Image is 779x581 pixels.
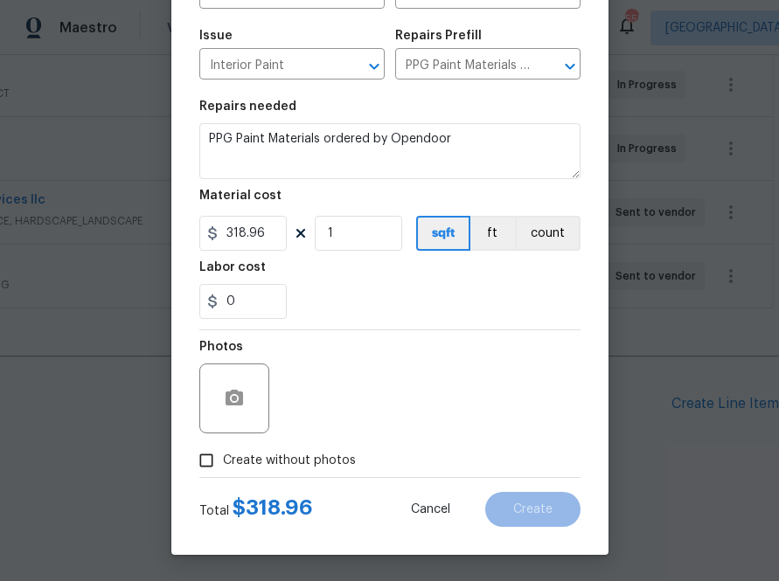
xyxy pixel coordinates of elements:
[383,492,478,527] button: Cancel
[411,503,450,516] span: Cancel
[416,216,470,251] button: sqft
[470,216,515,251] button: ft
[199,30,233,42] h5: Issue
[233,497,313,518] span: $ 318.96
[199,190,282,202] h5: Material cost
[558,54,582,79] button: Open
[199,341,243,353] h5: Photos
[395,30,482,42] h5: Repairs Prefill
[223,452,356,470] span: Create without photos
[485,492,581,527] button: Create
[199,123,581,179] textarea: PPG Paint Materials ordered by Opendoor
[513,503,553,516] span: Create
[362,54,386,79] button: Open
[199,499,313,520] div: Total
[515,216,581,251] button: count
[199,100,296,113] h5: Repairs needed
[199,261,266,273] h5: Labor cost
